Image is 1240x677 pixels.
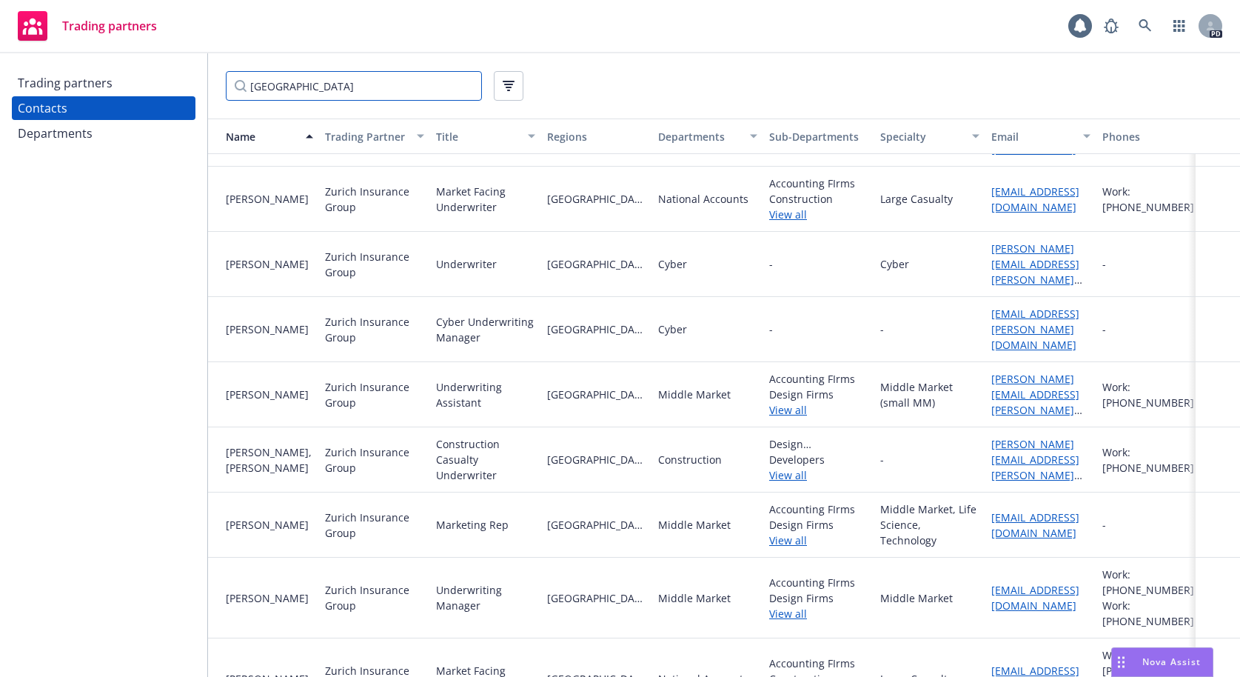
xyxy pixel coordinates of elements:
div: Zurich Insurance Group [325,314,424,345]
div: Work: [PHONE_NUMBER] [1102,184,1202,215]
span: [GEOGRAPHIC_DATA][US_STATE] [547,321,646,337]
div: Underwriting Assistant [436,379,535,410]
a: Report a Bug [1096,11,1126,41]
div: [PERSON_NAME] [226,256,313,272]
div: - [1102,321,1106,337]
input: Filter by keyword... [226,71,482,101]
a: [EMAIL_ADDRESS][DOMAIN_NAME] [991,184,1079,214]
span: Construction [769,191,868,207]
a: Trading partners [12,5,163,47]
div: Marketing Rep [436,517,509,533]
a: View all [769,467,868,483]
button: Sub-Departments [763,119,874,154]
button: Email [985,119,1096,154]
div: - [1102,517,1106,533]
span: Nova Assist [1142,656,1201,668]
a: Departments [12,121,195,145]
div: [PERSON_NAME] [226,590,313,606]
span: Design Firms [769,517,868,533]
div: Underwriting Manager [436,582,535,613]
div: - [880,452,884,467]
div: Contacts [18,96,67,120]
div: Zurich Insurance Group [325,249,424,280]
div: Middle Market, Life Science, Technology [880,501,979,548]
div: Drag to move [1112,648,1130,676]
div: Departments [658,129,741,144]
a: Contacts [12,96,195,120]
div: Specialty [880,129,963,144]
div: Middle Market [880,590,953,606]
button: Regions [541,119,652,154]
span: [GEOGRAPHIC_DATA][US_STATE] [547,387,646,402]
div: Phones [1102,129,1202,144]
div: - [880,321,884,337]
span: - [769,321,773,337]
span: [GEOGRAPHIC_DATA][US_STATE] [547,517,646,533]
div: [PERSON_NAME], [PERSON_NAME] [226,444,313,476]
a: [EMAIL_ADDRESS][PERSON_NAME][DOMAIN_NAME] [991,307,1079,352]
div: Name [214,129,297,144]
div: [PERSON_NAME] [226,321,313,337]
span: Trading partners [62,20,157,32]
a: View all [769,402,868,418]
div: Middle Market [658,590,731,606]
div: National Accounts [658,191,748,207]
div: Zurich Insurance Group [325,184,424,215]
div: Middle Market [658,517,731,533]
div: Construction [658,452,722,467]
a: View all [769,533,868,548]
a: Switch app [1164,11,1194,41]
span: Developers [769,452,868,467]
span: [GEOGRAPHIC_DATA][US_STATE] [547,452,646,467]
a: View all [769,606,868,621]
a: [PERSON_NAME][EMAIL_ADDRESS][PERSON_NAME][DOMAIN_NAME] [991,372,1079,433]
div: Market Facing Underwriter [436,184,535,215]
button: Specialty [874,119,985,154]
div: [PERSON_NAME] [226,191,313,207]
a: [EMAIL_ADDRESS][DOMAIN_NAME] [991,510,1079,540]
button: Trading Partner [319,119,430,154]
div: Regions [547,129,646,144]
div: Cyber [880,256,909,272]
div: Zurich Insurance Group [325,379,424,410]
span: Design Firms [769,590,868,606]
div: Underwriter [436,256,497,272]
div: Departments [18,121,93,145]
div: Cyber Underwriting Manager [436,314,535,345]
div: Work: [PHONE_NUMBER] [1102,444,1202,476]
span: [GEOGRAPHIC_DATA][US_STATE] [547,590,646,606]
button: Nova Assist [1111,647,1213,677]
div: Zurich Insurance Group [325,510,424,541]
span: Design Firms [769,387,868,402]
span: Accounting FIrms [769,501,868,517]
a: [PERSON_NAME][EMAIL_ADDRESS][PERSON_NAME][DOMAIN_NAME] [991,241,1079,302]
div: [PERSON_NAME] [226,517,313,533]
a: Search [1130,11,1160,41]
div: Work: [PHONE_NUMBER] [1102,598,1202,629]
div: Middle Market (small MM) [880,379,979,410]
div: Zurich Insurance Group [325,582,424,613]
div: Email [991,129,1074,144]
a: [EMAIL_ADDRESS][DOMAIN_NAME] [991,583,1079,613]
div: Middle Market [658,387,731,402]
span: Accounting FIrms [769,575,868,590]
span: Design professionals [769,436,868,452]
a: [PERSON_NAME][EMAIL_ADDRESS][PERSON_NAME][DOMAIN_NAME] [991,437,1079,498]
span: - [769,256,773,272]
div: Large Casualty [880,191,953,207]
div: Construction Casualty Underwriter [436,436,535,483]
div: [PERSON_NAME] [226,387,313,402]
span: Accounting FIrms [769,176,868,191]
span: [GEOGRAPHIC_DATA][US_STATE] [547,256,646,272]
div: Work: [PHONE_NUMBER] [1102,379,1202,410]
div: Zurich Insurance Group [325,444,424,476]
span: [GEOGRAPHIC_DATA][US_STATE] [547,191,646,207]
button: Title [430,119,541,154]
div: Cyber [658,256,687,272]
a: Trading partners [12,71,195,95]
div: Title [436,129,519,144]
span: Accounting FIrms [769,656,868,671]
div: Sub-Departments [769,129,868,144]
div: Trading partners [18,71,113,95]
